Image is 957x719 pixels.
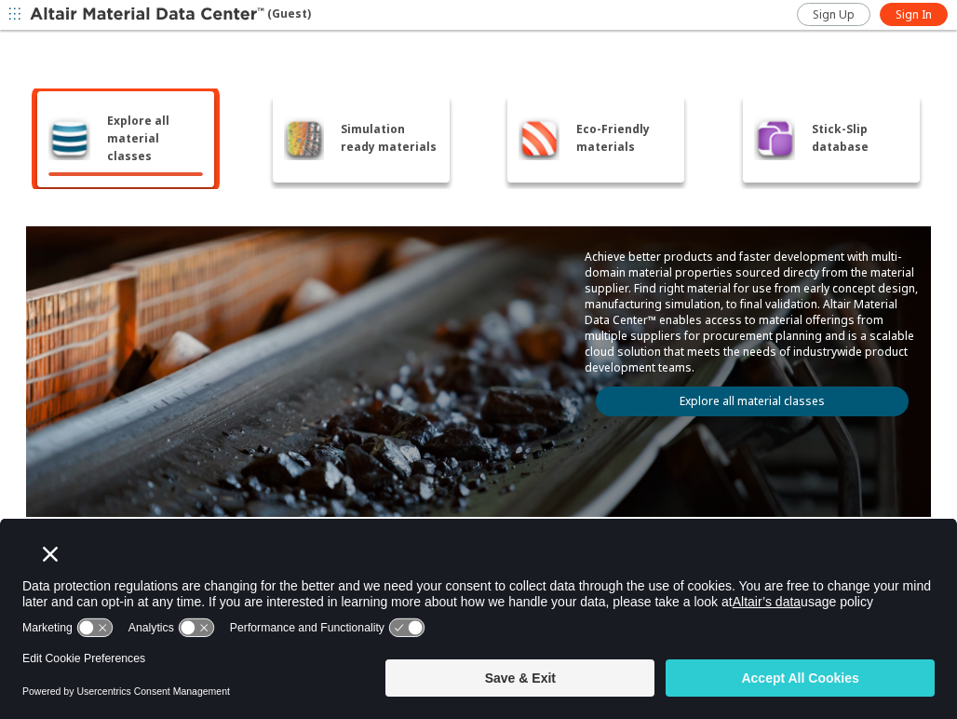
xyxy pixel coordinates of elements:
[585,249,920,375] p: Achieve better products and faster development with multi-domain material properties sourced dire...
[896,7,932,22] span: Sign In
[341,120,438,156] span: Simulation ready materials
[284,115,324,160] img: Simulation ready materials
[30,6,311,24] div: (Guest)
[576,120,673,156] span: Eco-Friendly materials
[30,6,267,24] img: Altair Material Data Center
[797,3,870,26] a: Sign Up
[812,120,909,156] span: Stick-Slip database
[754,115,795,160] img: Stick-Slip database
[880,3,948,26] a: Sign In
[813,7,855,22] span: Sign Up
[519,115,559,160] img: Eco-Friendly materials
[107,112,203,165] span: Explore all material classes
[48,115,90,160] img: Explore all material classes
[596,387,909,416] a: Explore all material classes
